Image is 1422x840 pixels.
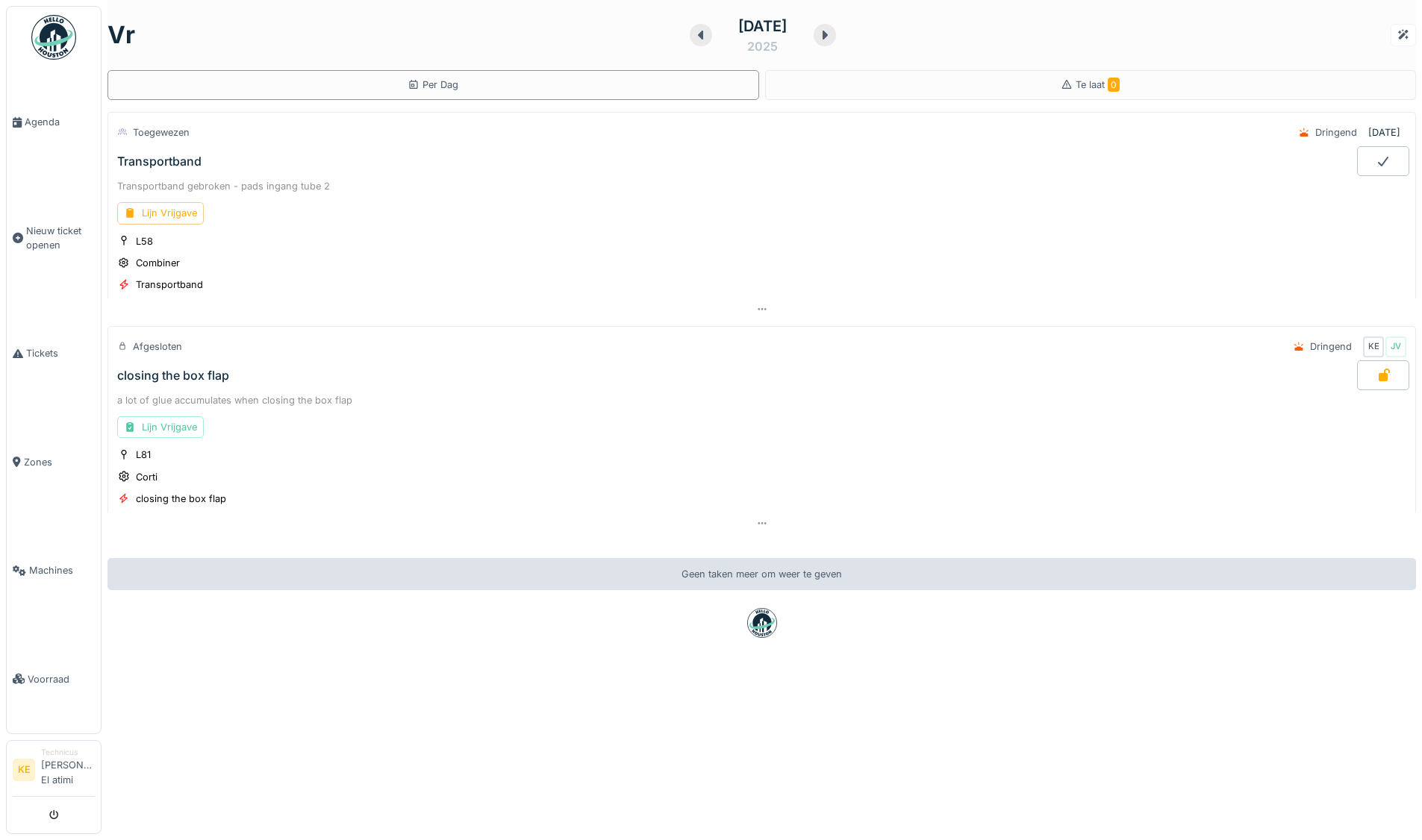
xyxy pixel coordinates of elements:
div: Corti [136,470,158,484]
li: [PERSON_NAME] El atimi [41,747,95,793]
div: Lijn Vrijgave [117,202,204,224]
div: KE [1363,336,1384,357]
div: [DATE] [738,15,787,37]
div: Dringend [1315,125,1357,140]
a: KE Technicus[PERSON_NAME] El atimi [13,747,95,797]
div: Technicus [41,747,95,758]
a: Zones [7,408,101,516]
div: Transportband [136,278,203,292]
span: Agenda [25,115,95,129]
a: Machines [7,516,101,624]
span: Zones [24,455,95,469]
img: Badge_color-CXgf-gQk.svg [31,15,76,60]
li: KE [13,759,35,781]
div: L58 [136,234,153,248]
div: Lijn Vrijgave [117,416,204,438]
div: Toegewezen [133,125,190,140]
div: closing the box flap [117,369,229,383]
a: Tickets [7,299,101,407]
div: JV [1385,336,1406,357]
div: Transportband gebroken - pads ingang tube 2 [117,179,1406,193]
div: Afgesloten [133,339,182,354]
span: 0 [1108,78,1120,92]
div: Transportband [117,154,202,169]
a: Nieuw ticket openen [7,176,101,299]
h1: vr [107,21,135,49]
a: Voorraad [7,625,101,733]
div: Dringend [1310,339,1352,354]
div: [DATE] [1368,125,1400,140]
span: Voorraad [28,672,95,686]
div: closing the box flap [136,492,226,506]
span: Nieuw ticket openen [26,224,95,252]
span: Tickets [26,346,95,360]
div: 2025 [747,37,778,55]
div: Geen taken meer om weer te geven [107,558,1416,590]
div: Combiner [136,256,180,270]
a: Agenda [7,68,101,176]
span: Machines [29,563,95,577]
div: L81 [136,448,151,462]
div: a lot of glue accumulates when closing the box flap [117,393,1406,407]
span: Te laat [1076,79,1120,90]
img: badge-BVDL4wpA.svg [747,608,777,638]
div: Per Dag [408,78,458,92]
